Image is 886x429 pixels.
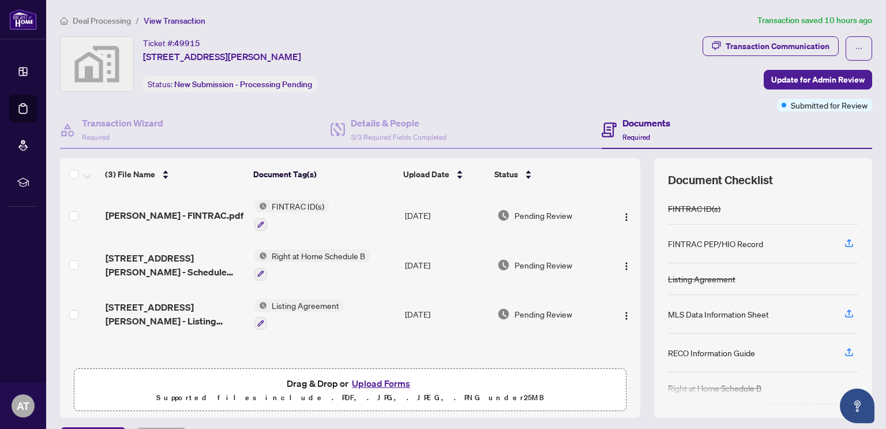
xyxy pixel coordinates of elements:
[100,158,249,191] th: (3) File Name
[703,36,839,56] button: Transaction Communication
[73,16,131,26] span: Deal Processing
[254,249,267,262] img: Status Icon
[399,158,490,191] th: Upload Date
[136,14,139,27] li: /
[668,308,769,320] div: MLS Data Information Sheet
[617,206,636,225] button: Logo
[249,158,398,191] th: Document Tag(s)
[400,240,493,290] td: [DATE]
[668,382,761,394] div: Right at Home Schedule B
[400,290,493,340] td: [DATE]
[82,116,163,130] h4: Transaction Wizard
[254,299,267,312] img: Status Icon
[668,273,735,285] div: Listing Agreement
[106,251,246,279] span: [STREET_ADDRESS][PERSON_NAME] - Schedule B.pdf
[106,208,243,222] span: [PERSON_NAME] - FINTRAC.pdf
[267,200,329,212] span: FINTRAC ID(s)
[840,389,874,423] button: Open asap
[106,300,246,328] span: [STREET_ADDRESS][PERSON_NAME] - Listing Agreement 1.pdf
[622,133,650,141] span: Required
[757,14,872,27] article: Transaction saved 10 hours ago
[17,398,29,414] span: AT
[254,200,329,231] button: Status IconFINTRAC ID(s)
[287,376,414,391] span: Drag & Drop or
[348,376,414,391] button: Upload Forms
[617,256,636,274] button: Logo
[351,133,446,141] span: 3/3 Required Fields Completed
[267,299,344,312] span: Listing Agreement
[668,172,773,188] span: Document Checklist
[791,99,868,111] span: Submitted for Review
[82,133,110,141] span: Required
[351,116,446,130] h4: Details & People
[143,76,317,92] div: Status:
[622,116,670,130] h4: Documents
[771,70,865,89] span: Update for Admin Review
[622,212,631,222] img: Logo
[403,168,449,181] span: Upload Date
[174,79,312,89] span: New Submission - Processing Pending
[622,311,631,320] img: Logo
[497,259,510,271] img: Document Status
[515,259,572,271] span: Pending Review
[254,200,267,212] img: Status Icon
[515,209,572,222] span: Pending Review
[60,17,68,25] span: home
[81,391,619,405] p: Supported files include .PDF, .JPG, .JPEG, .PNG under 25 MB
[497,308,510,320] img: Document Status
[494,168,518,181] span: Status
[668,346,755,359] div: RECO Information Guide
[267,249,370,262] span: Right at Home Schedule B
[855,44,863,53] span: ellipsis
[105,168,155,181] span: (3) File Name
[726,37,829,55] div: Transaction Communication
[143,50,301,64] span: [STREET_ADDRESS][PERSON_NAME]
[515,308,572,320] span: Pending Review
[617,305,636,323] button: Logo
[622,262,631,271] img: Logo
[497,209,510,222] img: Document Status
[490,158,605,191] th: Status
[143,36,200,50] div: Ticket #:
[61,37,133,91] img: svg%3e
[764,70,872,89] button: Update for Admin Review
[400,191,493,240] td: [DATE]
[668,202,720,215] div: FINTRAC ID(s)
[254,299,344,330] button: Status IconListing Agreement
[174,38,200,49] span: 49915
[9,9,37,30] img: logo
[668,237,763,250] div: FINTRAC PEP/HIO Record
[254,249,370,281] button: Status IconRight at Home Schedule B
[144,16,205,26] span: View Transaction
[74,369,626,412] span: Drag & Drop orUpload FormsSupported files include .PDF, .JPG, .JPEG, .PNG under25MB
